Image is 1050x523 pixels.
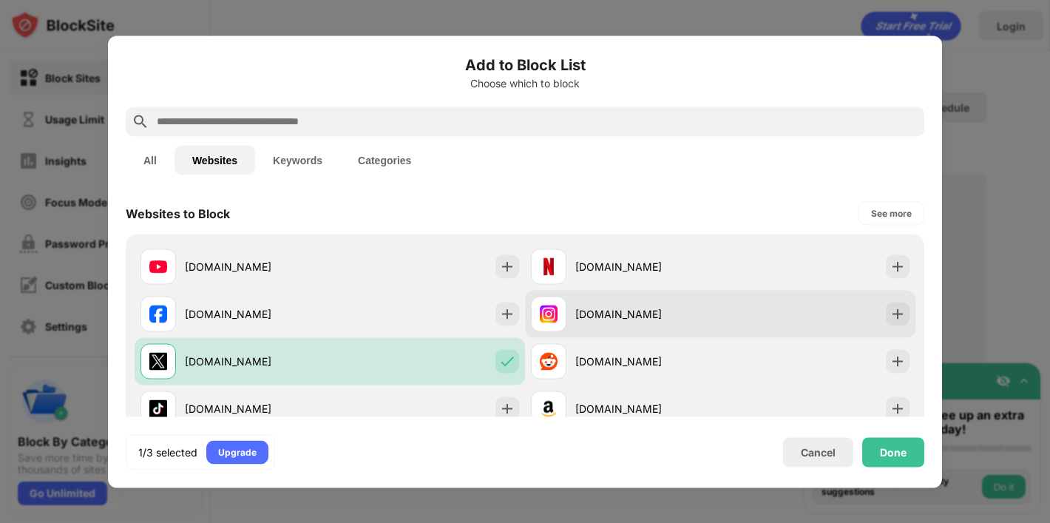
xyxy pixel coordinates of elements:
div: See more [871,206,912,220]
div: [DOMAIN_NAME] [185,354,330,369]
img: favicons [149,305,167,323]
div: Upgrade [218,445,257,459]
div: [DOMAIN_NAME] [575,401,720,416]
div: [DOMAIN_NAME] [185,259,330,274]
button: Categories [340,145,429,175]
h6: Add to Block List [126,53,924,75]
div: [DOMAIN_NAME] [185,401,330,416]
img: favicons [149,352,167,370]
img: favicons [149,399,167,417]
div: [DOMAIN_NAME] [185,306,330,322]
div: 1/3 selected [138,445,197,459]
div: Choose which to block [126,77,924,89]
img: favicons [540,305,558,323]
div: [DOMAIN_NAME] [575,306,720,322]
button: Websites [175,145,255,175]
img: favicons [540,399,558,417]
button: Keywords [255,145,340,175]
img: search.svg [132,112,149,130]
div: Cancel [801,446,836,459]
div: [DOMAIN_NAME] [575,354,720,369]
div: Done [880,446,907,458]
img: favicons [149,257,167,275]
img: favicons [540,257,558,275]
button: All [126,145,175,175]
div: Websites to Block [126,206,230,220]
img: favicons [540,352,558,370]
div: [DOMAIN_NAME] [575,259,720,274]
